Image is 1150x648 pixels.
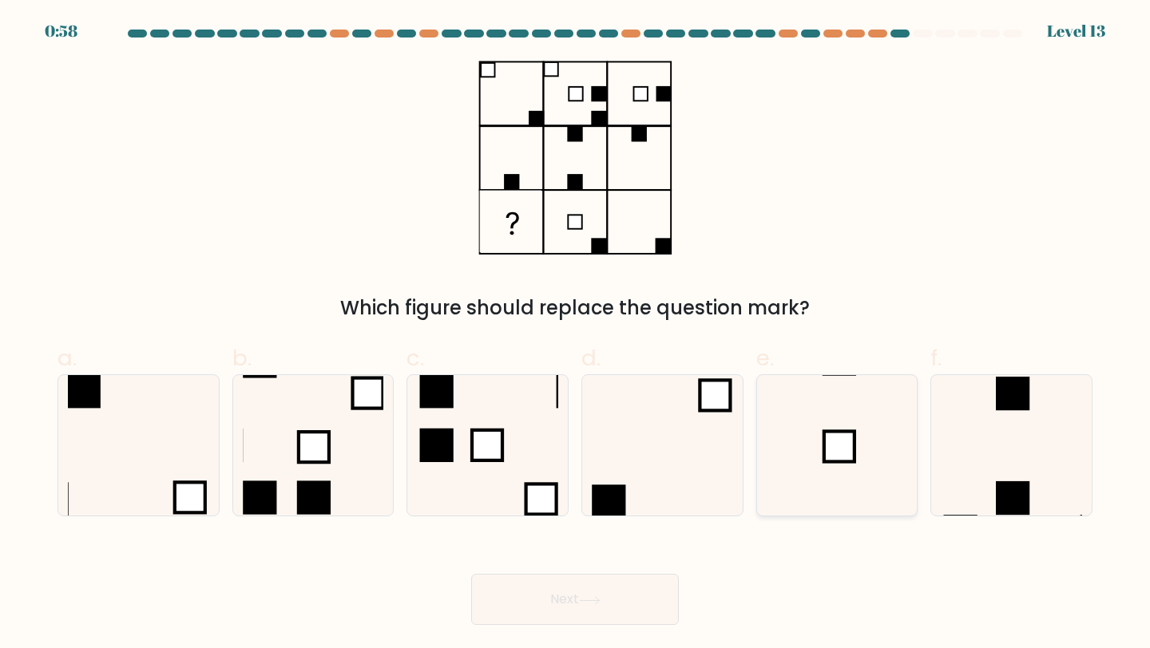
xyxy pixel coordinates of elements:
span: d. [581,342,601,373]
span: e. [756,342,774,373]
div: 0:58 [45,19,77,43]
span: b. [232,342,252,373]
span: a. [57,342,77,373]
div: Which figure should replace the question mark? [67,294,1083,322]
button: Next [471,574,679,625]
span: f. [930,342,942,373]
div: Level 13 [1047,19,1105,43]
span: c. [406,342,424,373]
